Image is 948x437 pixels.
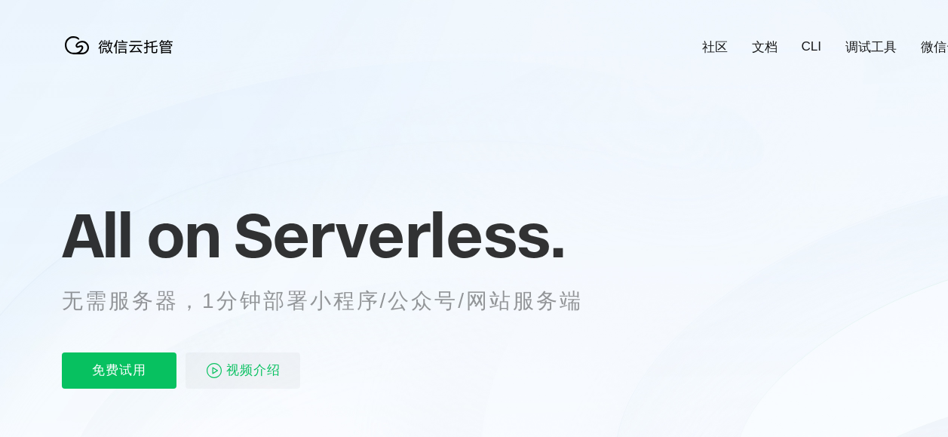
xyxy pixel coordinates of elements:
[62,286,611,316] p: 无需服务器，1分钟部署小程序/公众号/网站服务端
[205,362,223,380] img: video_play.svg
[234,197,565,272] span: Serverless.
[226,352,281,389] span: 视频介绍
[702,38,728,56] a: 社区
[62,197,219,272] span: All on
[845,38,897,56] a: 调试工具
[62,30,183,60] img: 微信云托管
[802,39,821,54] a: CLI
[62,352,176,389] p: 免费试用
[62,50,183,63] a: 微信云托管
[752,38,778,56] a: 文档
